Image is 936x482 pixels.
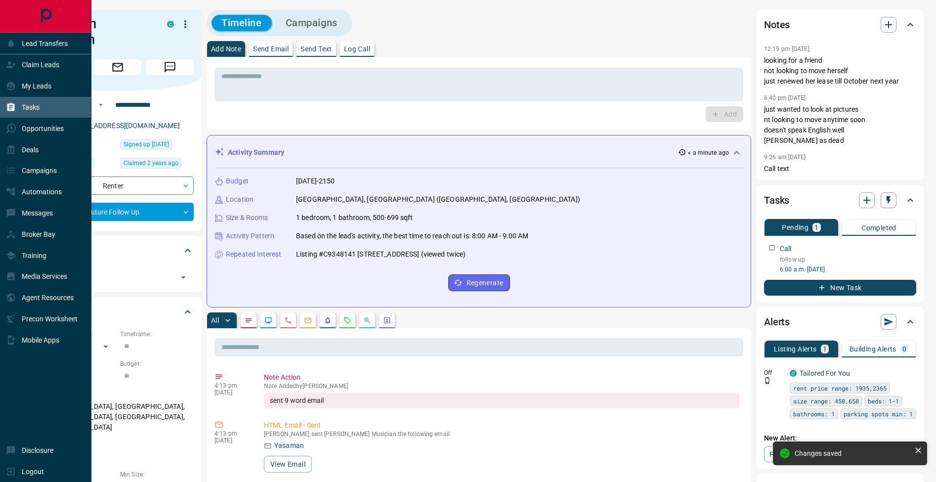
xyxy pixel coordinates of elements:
[343,316,351,324] svg: Requests
[296,194,580,205] p: [GEOGRAPHIC_DATA], [GEOGRAPHIC_DATA] ([GEOGRAPHIC_DATA], [GEOGRAPHIC_DATA])
[764,55,916,87] p: looking for a friend not looking to move herself just renewed her lease till October next year
[764,104,916,146] p: just wanted to look at pictures nt looking to move anytime soon doesn't speak English well [PERSO...
[245,316,253,324] svg: Notes
[850,346,896,352] p: Building Alerts
[363,316,371,324] svg: Opportunities
[764,192,789,208] h2: Tasks
[774,346,817,352] p: Listing Alerts
[296,176,335,186] p: [DATE]-2150
[793,396,859,406] span: size range: 450,658
[42,239,194,263] div: Tags
[226,213,268,223] p: Size & Rooms
[764,314,790,330] h2: Alerts
[764,368,784,377] p: Off
[296,213,413,223] p: 1 bedroom, 1 bathroom, 500-699 sqft
[120,359,194,368] p: Budget:
[212,15,272,31] button: Timeline
[42,398,194,436] p: [GEOGRAPHIC_DATA], [GEOGRAPHIC_DATA], [GEOGRAPHIC_DATA], [GEOGRAPHIC_DATA], [GEOGRAPHIC_DATA]
[264,420,739,431] p: HTML Email - Sent
[383,316,391,324] svg: Agent Actions
[276,15,347,31] button: Campaigns
[764,164,916,174] p: Call text
[902,346,906,352] p: 0
[42,300,194,324] div: Criteria
[214,382,249,389] p: 4:13 pm
[214,430,249,437] p: 4:13 pm
[42,176,194,195] div: Renter
[764,377,771,384] svg: Push Notification Only
[226,249,281,260] p: Repeated Interest
[42,440,194,449] p: Motivation:
[226,231,274,241] p: Activity Pattern
[296,249,466,260] p: Listing #C9348141 [STREET_ADDRESS] (viewed twice)
[120,470,194,479] p: Min Size:
[764,13,916,37] div: Notes
[764,94,806,101] p: 6:40 pm [DATE]
[344,45,370,52] p: Log Call
[264,393,739,408] div: sent 9 word email
[211,45,241,52] p: Add Note
[296,231,528,241] p: Based on the lead's activity, the best time to reach out is: 8:00 AM - 9:00 AM
[782,224,808,231] p: Pending
[780,255,916,264] p: follow up
[146,59,194,75] span: Message
[688,148,729,157] p: < a minute ago
[764,17,790,33] h2: Notes
[264,456,312,473] button: View Email
[795,449,910,457] div: Changes saved
[95,99,107,111] button: Open
[780,244,792,254] p: Call
[42,16,152,47] h1: Yasaman Musician
[214,389,249,396] p: [DATE]
[764,433,916,443] p: New Alert:
[764,154,806,161] p: 9:26 am [DATE]
[124,139,169,149] span: Signed up [DATE]
[264,431,739,438] p: [PERSON_NAME] sent [PERSON_NAME] Musician the following email
[793,383,887,393] span: rent price range: 1935,2365
[300,45,332,52] p: Send Text
[764,188,916,212] div: Tasks
[448,274,510,291] button: Regenerate
[304,316,312,324] svg: Emails
[68,122,180,130] a: [EMAIL_ADDRESS][DOMAIN_NAME]
[274,440,304,451] p: Yasaman
[42,203,194,221] div: Future Follow Up
[94,59,141,75] span: Email
[790,370,797,377] div: condos.ca
[167,21,174,28] div: condos.ca
[215,143,743,162] div: Activity Summary< a minute ago
[264,383,739,390] p: Note Added by [PERSON_NAME]
[324,316,332,324] svg: Listing Alerts
[764,446,815,462] a: Property
[214,437,249,444] p: [DATE]
[814,224,818,231] p: 1
[120,139,194,153] div: Fri Aug 05 2022
[42,390,194,398] p: Areas Searched:
[764,310,916,334] div: Alerts
[764,45,809,52] p: 12:19 pm [DATE]
[176,270,190,284] button: Open
[861,224,896,231] p: Completed
[284,316,292,324] svg: Calls
[226,194,254,205] p: Location
[264,316,272,324] svg: Lead Browsing Activity
[868,396,899,406] span: beds: 1-1
[120,158,194,172] div: Sun May 14 2023
[823,346,827,352] p: 1
[800,369,850,377] a: Tailored For You
[253,45,289,52] p: Send Email
[211,317,219,324] p: All
[264,372,739,383] p: Note Action
[226,176,249,186] p: Budget
[793,409,835,419] span: bathrooms: 1
[228,147,284,158] p: Activity Summary
[764,280,916,296] button: New Task
[844,409,913,419] span: parking spots min: 1
[124,158,178,168] span: Claimed 2 years ago
[780,265,916,274] p: 6:00 a.m. [DATE]
[120,330,194,339] p: Timeframe:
